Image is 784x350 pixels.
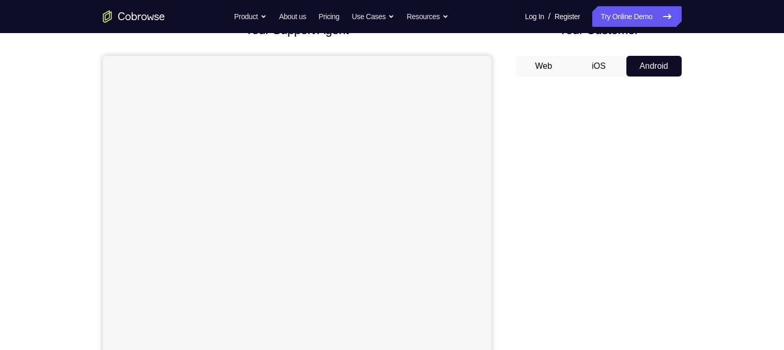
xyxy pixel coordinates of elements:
a: Log In [525,6,544,27]
a: Pricing [318,6,339,27]
button: Product [234,6,267,27]
a: Register [555,6,580,27]
button: iOS [571,56,626,77]
a: Try Online Demo [592,6,681,27]
button: Resources [407,6,449,27]
span: / [548,10,550,23]
a: Go to the home page [103,10,165,23]
button: Android [626,56,682,77]
button: Web [516,56,572,77]
a: About us [279,6,306,27]
button: Use Cases [352,6,394,27]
